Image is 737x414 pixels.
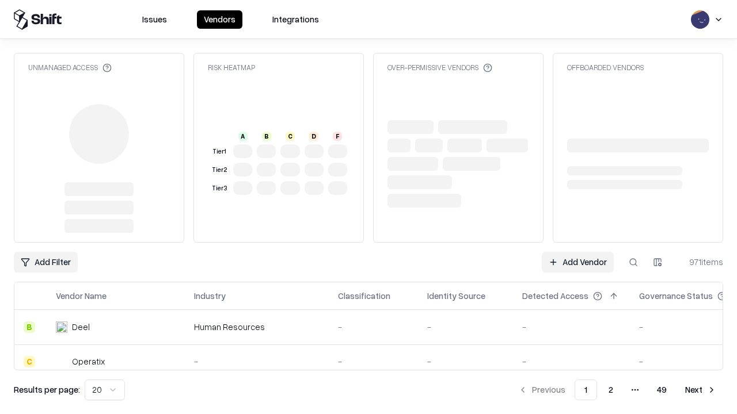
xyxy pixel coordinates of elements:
div: - [194,355,320,367]
nav: pagination [511,379,723,400]
div: Offboarded Vendors [567,63,644,72]
div: Classification [338,290,390,302]
div: Tier 2 [210,165,229,175]
div: A [238,132,248,141]
button: 2 [599,379,622,400]
div: Over-Permissive Vendors [388,63,492,72]
button: Issues [135,10,174,29]
div: C [286,132,295,141]
div: Human Resources [194,321,320,333]
div: B [24,321,35,333]
p: Results per page: [14,384,80,396]
div: - [338,321,409,333]
img: Deel [56,321,67,333]
div: - [427,321,504,333]
button: 1 [575,379,597,400]
div: Identity Source [427,290,485,302]
div: D [309,132,318,141]
div: 971 items [677,256,723,268]
div: Deel [72,321,90,333]
div: - [522,321,621,333]
button: Vendors [197,10,242,29]
div: Tier 3 [210,183,229,193]
button: 49 [648,379,676,400]
div: Industry [194,290,226,302]
div: - [522,355,621,367]
div: Detected Access [522,290,588,302]
a: Add Vendor [542,252,614,273]
div: Governance Status [639,290,713,302]
div: B [262,132,271,141]
div: C [24,356,35,367]
div: - [427,355,504,367]
div: Vendor Name [56,290,107,302]
button: Add Filter [14,252,78,273]
div: Operatix [72,355,105,367]
div: F [333,132,342,141]
div: Risk Heatmap [208,63,255,72]
div: Tier 1 [210,147,229,156]
img: Operatix [56,356,67,367]
div: Unmanaged Access [28,63,112,72]
button: Next [678,379,723,400]
button: Integrations [265,10,326,29]
div: - [338,355,409,367]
